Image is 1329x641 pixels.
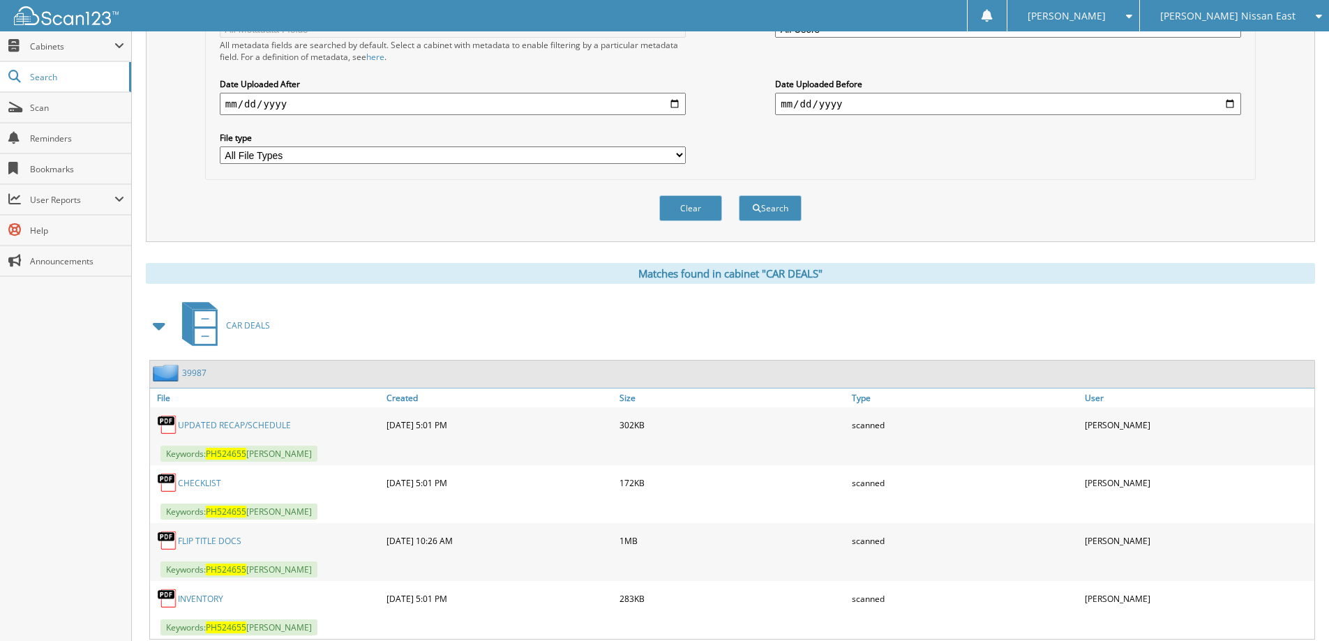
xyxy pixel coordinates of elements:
span: Keywords: [PERSON_NAME] [160,561,317,578]
label: File type [220,132,686,144]
span: Keywords: [PERSON_NAME] [160,619,317,635]
img: PDF.png [157,472,178,493]
span: PH524655 [206,506,246,518]
a: INVENTORY [178,593,223,605]
div: scanned [848,411,1081,439]
label: Date Uploaded After [220,78,686,90]
span: Help [30,225,124,236]
a: here [366,51,384,63]
img: scan123-logo-white.svg [14,6,119,25]
div: 1MB [616,527,849,555]
div: [PERSON_NAME] [1081,527,1314,555]
span: PH524655 [206,621,246,633]
input: end [775,93,1241,115]
div: [DATE] 5:01 PM [383,411,616,439]
a: 39987 [182,367,207,379]
a: User [1081,389,1314,407]
input: start [220,93,686,115]
iframe: Chat Widget [1259,574,1329,641]
span: Keywords: [PERSON_NAME] [160,446,317,462]
div: 283KB [616,585,849,612]
button: Search [739,195,802,221]
div: [PERSON_NAME] [1081,411,1314,439]
span: Scan [30,102,124,114]
a: Type [848,389,1081,407]
a: File [150,389,383,407]
span: CAR DEALS [226,319,270,331]
span: [PERSON_NAME] Nissan East [1160,12,1296,20]
span: Keywords: [PERSON_NAME] [160,504,317,520]
img: PDF.png [157,530,178,551]
a: Size [616,389,849,407]
span: PH524655 [206,448,246,460]
img: folder2.png [153,364,182,382]
span: Announcements [30,255,124,267]
div: [PERSON_NAME] [1081,469,1314,497]
span: Cabinets [30,40,114,52]
a: CAR DEALS [174,298,270,353]
div: Matches found in cabinet "CAR DEALS" [146,263,1315,284]
span: Search [30,71,122,83]
div: scanned [848,527,1081,555]
span: User Reports [30,194,114,206]
label: Date Uploaded Before [775,78,1241,90]
div: [DATE] 5:01 PM [383,585,616,612]
div: All metadata fields are searched by default. Select a cabinet with metadata to enable filtering b... [220,39,686,63]
a: CHECKLIST [178,477,221,489]
a: FLIP TITLE DOCS [178,535,241,547]
div: scanned [848,585,1081,612]
div: [DATE] 5:01 PM [383,469,616,497]
div: 172KB [616,469,849,497]
div: [PERSON_NAME] [1081,585,1314,612]
a: Created [383,389,616,407]
span: PH524655 [206,564,246,575]
img: PDF.png [157,414,178,435]
span: [PERSON_NAME] [1028,12,1106,20]
button: Clear [659,195,722,221]
div: 302KB [616,411,849,439]
a: UPDATED RECAP/SCHEDULE [178,419,291,431]
span: Bookmarks [30,163,124,175]
img: PDF.png [157,588,178,609]
span: Reminders [30,133,124,144]
div: scanned [848,469,1081,497]
div: [DATE] 10:26 AM [383,527,616,555]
